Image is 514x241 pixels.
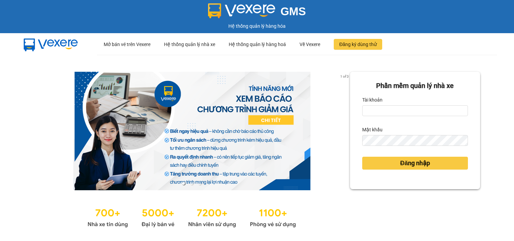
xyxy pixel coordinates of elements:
[362,135,468,146] input: Mật khẩu
[339,41,377,48] span: Đăng ký dùng thử
[104,34,150,55] div: Mở bán vé trên Vexere
[182,182,185,185] li: slide item 1
[208,3,275,18] img: logo 2
[362,81,468,91] div: Phần mềm quản lý nhà xe
[208,10,306,16] a: GMS
[164,34,215,55] div: Hệ thống quản lý nhà xe
[300,34,320,55] div: Về Vexere
[334,39,382,50] button: Đăng ký dùng thử
[362,124,383,135] label: Mật khẩu
[362,105,468,116] input: Tài khoản
[362,94,383,105] label: Tài khoản
[34,72,43,190] button: previous slide / item
[362,157,468,170] button: Đăng nhập
[87,204,296,229] img: Statistics.png
[400,158,430,168] span: Đăng nhập
[17,33,85,56] img: mbUUG5Q.png
[190,182,193,185] li: slide item 2
[338,72,350,81] p: 1 of 3
[341,72,350,190] button: next slide / item
[229,34,286,55] div: Hệ thống quản lý hàng hoá
[281,5,306,18] span: GMS
[2,22,512,30] div: Hệ thống quản lý hàng hóa
[199,182,201,185] li: slide item 3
